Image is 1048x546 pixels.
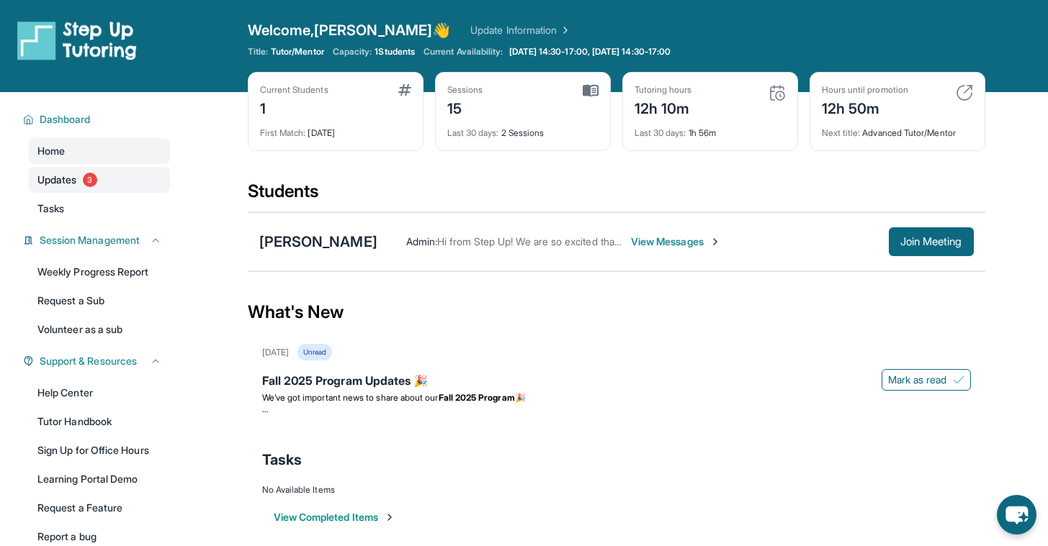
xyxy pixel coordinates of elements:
div: [DATE] [262,347,289,358]
div: [PERSON_NAME] [259,232,377,252]
div: 12h 10m [635,96,692,119]
div: 12h 50m [822,96,908,119]
a: Sign Up for Office Hours [29,437,170,463]
a: Tutor Handbook [29,409,170,434]
span: 1 Students [375,46,415,58]
div: Tutoring hours [635,84,692,96]
span: Updates [37,173,77,187]
strong: Fall 2025 Program [439,392,515,403]
div: [DATE] [260,119,411,139]
span: Last 30 days : [447,127,499,138]
a: Volunteer as a sub [29,317,170,342]
a: Tasks [29,196,170,222]
div: 1h 56m [635,119,786,139]
div: Sessions [447,84,483,96]
span: Tasks [262,450,302,470]
a: Help Center [29,380,170,406]
span: Session Management [40,233,140,247]
span: Mark as read [888,373,947,387]
div: 15 [447,96,483,119]
div: No Available Items [262,484,971,496]
a: Request a Sub [29,288,170,314]
span: View Messages [631,235,721,249]
a: Learning Portal Demo [29,466,170,492]
span: Welcome, [PERSON_NAME] 👋 [248,20,451,40]
div: Students [248,180,985,211]
span: 🎉 [515,392,526,403]
span: Support & Resources [40,354,137,368]
img: card [956,84,973,101]
img: logo [17,20,137,60]
span: Capacity: [333,46,372,58]
span: Title: [248,46,268,58]
button: Support & Resources [34,354,161,368]
button: Session Management [34,233,161,247]
span: Dashboard [40,112,91,127]
div: 2 Sessions [447,119,599,139]
span: Next title : [822,127,861,138]
a: Update Information [470,23,571,37]
a: Updates3 [29,167,170,193]
img: Mark as read [953,374,964,386]
div: Hours until promotion [822,84,908,96]
span: Tasks [37,201,64,216]
span: 3 [83,173,97,187]
div: Current Students [260,84,328,96]
div: Fall 2025 Program Updates 🎉 [262,372,971,392]
img: card [769,84,786,101]
a: [DATE] 14:30-17:00, [DATE] 14:30-17:00 [506,46,674,58]
span: We’ve got important news to share about our [262,392,439,403]
span: Current Availability: [424,46,503,58]
div: 1 [260,96,328,119]
button: chat-button [997,495,1036,534]
div: What's New [248,281,985,344]
span: Join Meeting [900,237,962,246]
span: Last 30 days : [635,127,686,138]
img: card [398,84,411,96]
img: card [583,84,599,97]
div: Unread [297,344,332,360]
a: Weekly Progress Report [29,259,170,285]
button: Join Meeting [889,227,974,256]
img: Chevron Right [557,23,571,37]
span: Tutor/Mentor [271,46,324,58]
button: View Completed Items [274,510,395,524]
div: Advanced Tutor/Mentor [822,119,973,139]
span: [DATE] 14:30-17:00, [DATE] 14:30-17:00 [509,46,671,58]
a: Home [29,138,170,164]
a: Request a Feature [29,495,170,521]
span: Home [37,144,65,158]
span: Admin : [406,235,437,247]
button: Mark as read [882,369,971,391]
button: Dashboard [34,112,161,127]
img: Chevron-Right [709,236,721,247]
span: First Match : [260,127,306,138]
